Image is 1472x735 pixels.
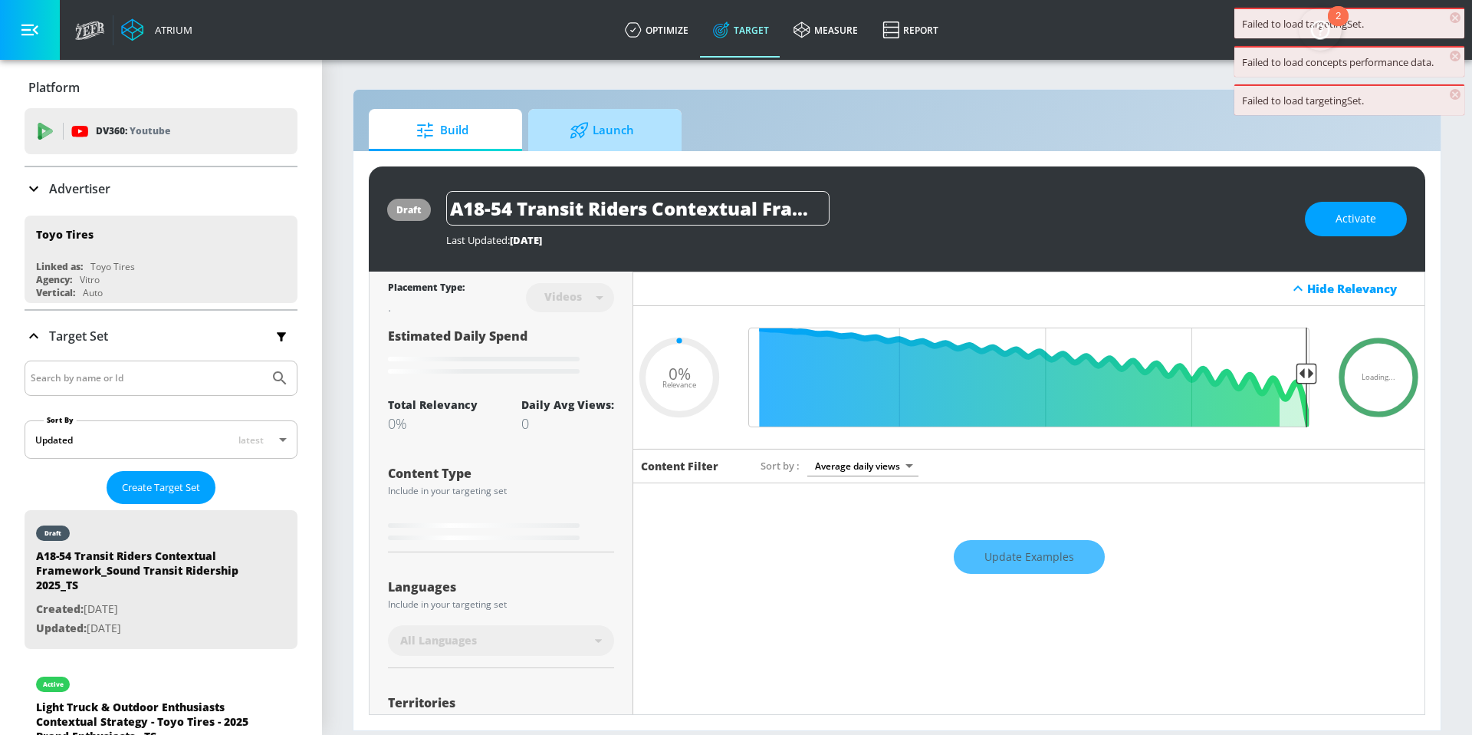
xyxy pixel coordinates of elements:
div: Placement Type: [388,281,465,297]
div: Toyo Tires [90,260,135,273]
p: Target Set [49,328,108,344]
span: × [1450,89,1460,100]
span: Relevance [662,381,696,389]
div: draftA18-54 Transit Riders Contextual Framework_Sound Transit Ridership 2025_TSCreated:[DATE]Upda... [25,510,297,649]
div: Last Updated: [446,233,1290,247]
div: Failed to load targetingSet. [1242,94,1457,107]
div: Updated [35,433,73,447]
p: Platform [28,79,80,96]
div: Estimated Daily Spend [388,328,614,379]
span: Created: [36,602,84,616]
p: [DATE] [36,619,251,638]
input: Final Threshold [741,328,1317,427]
div: Territories [388,697,614,709]
div: 0% [388,414,478,433]
span: Loading... [1362,374,1395,381]
span: Create Target Set [122,479,200,496]
div: Agency: [36,273,72,286]
div: Hide Relevancy [633,272,1424,306]
div: Linked as: [36,260,83,273]
div: Toyo TiresLinked as:Toyo TiresAgency:VitroVertical:Auto [25,216,297,303]
span: latest [238,433,264,447]
a: Target [701,2,781,58]
input: Search by name or Id [31,368,263,388]
span: Launch [544,112,660,149]
div: Average daily views [807,456,918,476]
label: Sort By [44,415,77,425]
span: Estimated Daily Spend [388,328,527,344]
div: 0 [521,414,614,433]
div: Languages [388,581,614,593]
div: draft [396,203,422,216]
a: Atrium [121,18,192,41]
div: Videos [537,290,590,303]
div: Auto [83,286,103,299]
span: Build [384,112,501,149]
div: Vertical: [36,286,75,299]
div: A18-54 Transit Riders Contextual Framework_Sound Transit Ridership 2025_TS [36,549,251,600]
p: Advertiser [49,180,110,197]
div: Failed to load concepts performance data. [1242,55,1457,69]
button: Create Target Set [107,471,215,504]
span: Updated: [36,621,87,635]
div: Vitro [80,273,100,286]
div: draft [44,529,61,537]
div: Failed to load targetingSet. [1242,17,1457,31]
div: 2 [1336,16,1341,36]
span: × [1450,51,1460,61]
div: Include in your targeting set [388,486,614,496]
div: Atrium [149,23,192,37]
h6: Content Filter [641,459,718,473]
div: All Languages [388,625,614,656]
a: measure [781,2,870,58]
a: Report [870,2,951,58]
div: Platform [25,66,297,109]
div: active [43,681,64,688]
span: Sort by [761,459,800,473]
div: Content Type [388,467,614,480]
button: Open Resource Center, 2 new notifications [1299,8,1342,51]
div: Hide Relevancy [1307,281,1416,296]
div: DV360: Youtube [25,108,297,154]
span: Activate [1336,209,1376,229]
div: Advertiser [25,167,297,210]
p: Youtube [130,123,170,139]
div: Total Relevancy [388,397,478,412]
p: [DATE] [36,600,251,619]
div: Daily Avg Views: [521,397,614,412]
button: Activate [1305,202,1407,236]
div: Include in your targeting set [388,600,614,609]
div: Target Set [25,311,297,361]
a: optimize [613,2,701,58]
span: [DATE] [510,233,542,247]
div: Toyo Tires [36,227,94,242]
p: DV360: [96,123,170,140]
span: 0% [669,365,691,381]
span: × [1450,12,1460,23]
span: All Languages [400,633,477,648]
